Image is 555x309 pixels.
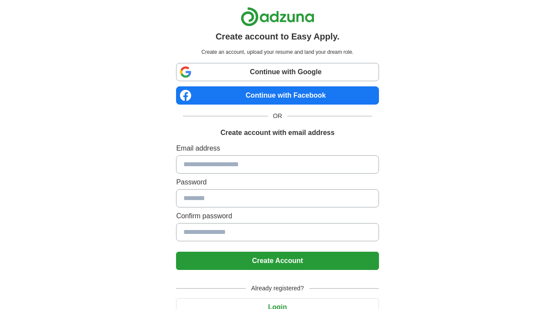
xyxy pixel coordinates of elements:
[176,252,379,270] button: Create Account
[246,284,309,293] span: Already registered?
[268,112,287,121] span: OR
[176,143,379,154] label: Email address
[241,7,314,26] img: Adzuna logo
[215,30,340,43] h1: Create account to Easy Apply.
[176,211,379,221] label: Confirm password
[178,48,377,56] p: Create an account, upload your resume and land your dream role.
[220,128,334,138] h1: Create account with email address
[176,177,379,187] label: Password
[176,63,379,81] a: Continue with Google
[176,86,379,105] a: Continue with Facebook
